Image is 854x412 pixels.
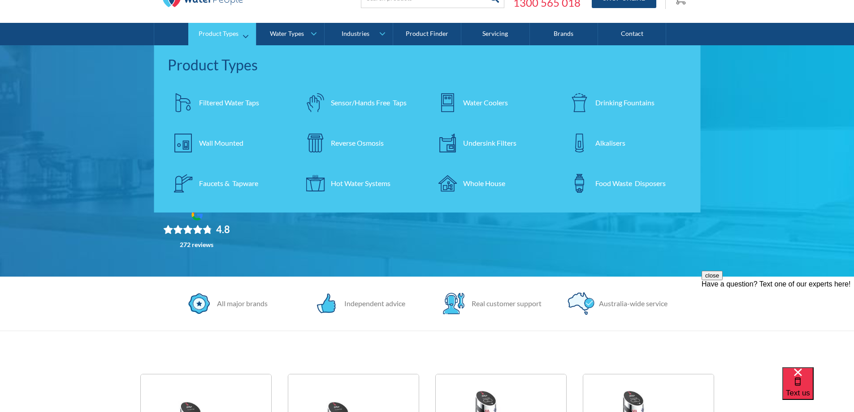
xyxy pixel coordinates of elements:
[702,271,854,378] iframe: podium webchat widget prompt
[594,298,668,309] div: Australia-wide service
[595,178,666,189] div: Food Waste Disposers
[461,23,529,45] a: Servicing
[163,223,230,236] div: Rating: 4.8 out of 5
[270,30,304,38] div: Water Types
[188,23,256,45] a: Product Types
[199,97,259,108] div: Filtered Water Taps
[199,138,243,148] div: Wall Mounted
[342,30,369,38] div: Industries
[168,127,291,159] a: Wall Mounted
[154,45,701,213] nav: Product Types
[564,127,687,159] a: Alkalisers
[299,168,423,199] a: Hot Water Systems
[199,178,258,189] div: Faucets & Tapware
[331,178,390,189] div: Hot Water Systems
[331,97,407,108] div: Sensor/Hands Free Taps
[432,87,555,118] a: Water Coolers
[168,168,291,199] a: Faucets & Tapware
[393,23,461,45] a: Product Finder
[325,23,392,45] a: Industries
[256,23,324,45] a: Water Types
[299,87,423,118] a: Sensor/Hands Free Taps
[180,241,213,248] div: 272 reviews
[564,168,687,199] a: Food Waste Disposers
[331,138,384,148] div: Reverse Osmosis
[463,138,516,148] div: Undersink Filters
[467,298,542,309] div: Real customer support
[564,87,687,118] a: Drinking Fountains
[432,168,555,199] a: Whole House
[595,97,655,108] div: Drinking Fountains
[463,97,508,108] div: Water Coolers
[168,87,291,118] a: Filtered Water Taps
[216,223,230,236] div: 4.8
[199,30,238,38] div: Product Types
[432,127,555,159] a: Undersink Filters
[340,298,405,309] div: Independent advice
[782,367,854,412] iframe: podium webchat widget bubble
[595,138,625,148] div: Alkalisers
[299,127,423,159] a: Reverse Osmosis
[530,23,598,45] a: Brands
[212,298,268,309] div: All major brands
[463,178,505,189] div: Whole House
[598,23,666,45] a: Contact
[168,54,687,76] div: Product Types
